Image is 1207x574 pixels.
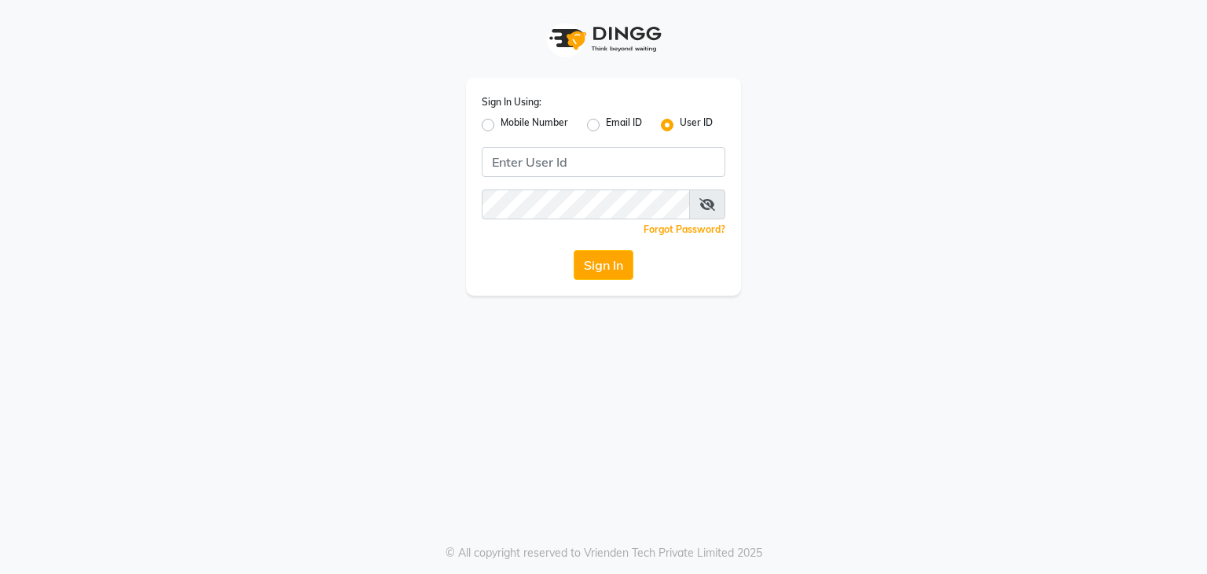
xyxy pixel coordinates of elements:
[482,189,690,219] input: Username
[541,16,666,62] img: logo1.svg
[574,250,633,280] button: Sign In
[680,116,713,134] label: User ID
[644,223,725,235] a: Forgot Password?
[606,116,642,134] label: Email ID
[482,147,725,177] input: Username
[482,95,541,109] label: Sign In Using:
[501,116,568,134] label: Mobile Number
